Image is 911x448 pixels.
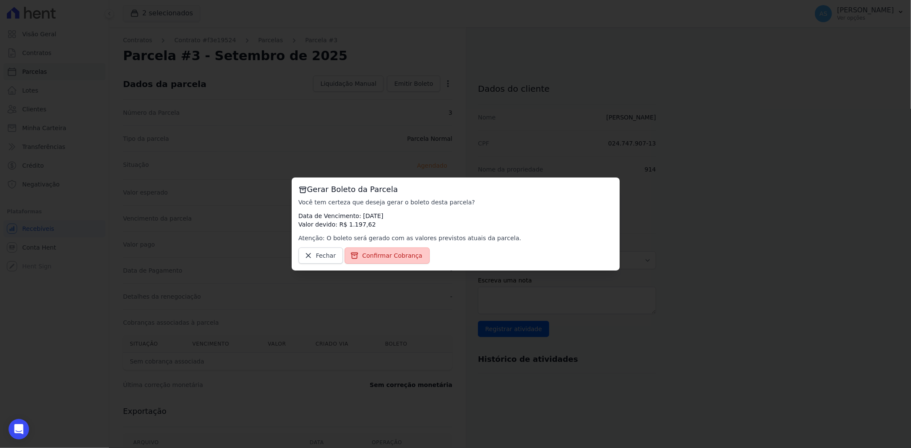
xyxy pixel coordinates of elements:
p: Atenção: O boleto será gerado com as valores previstos atuais da parcela. [299,234,613,242]
p: Data de Vencimento: [DATE] Valor devido: R$ 1.197,62 [299,212,613,229]
span: Confirmar Cobrança [362,251,422,260]
h3: Gerar Boleto da Parcela [299,184,613,195]
span: Fechar [316,251,336,260]
a: Fechar [299,247,343,264]
p: Você tem certeza que deseja gerar o boleto desta parcela? [299,198,613,207]
div: Open Intercom Messenger [9,419,29,439]
a: Confirmar Cobrança [345,247,430,264]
